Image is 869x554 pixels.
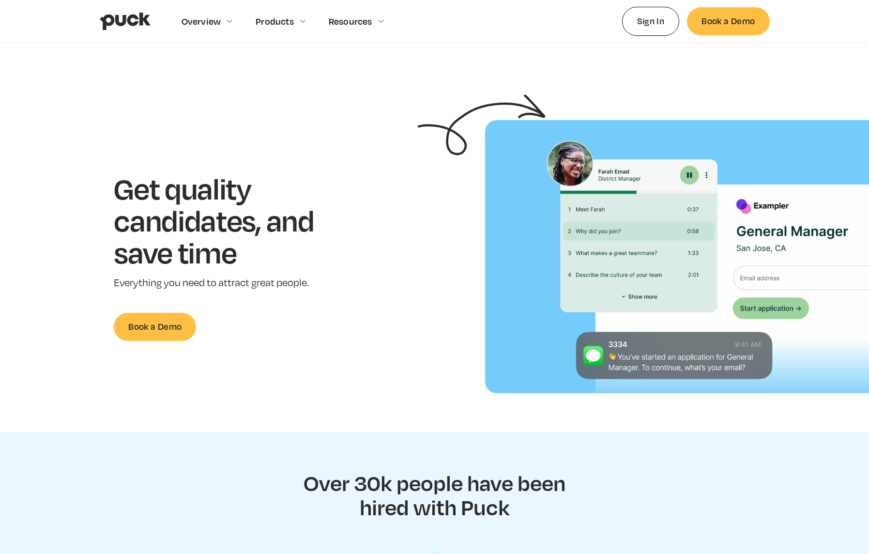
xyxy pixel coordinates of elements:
a: Sign In [622,7,680,35]
h2: Over 30k people have been hired with Puck [292,471,578,519]
div: Resources [329,16,372,27]
div: Overview [182,16,221,27]
h1: Get quality candidates, and save time [114,172,344,268]
a: Book a Demo [114,313,196,340]
p: Everything you need to attract great people. [114,276,344,290]
a: Book a Demo [687,7,769,35]
div: Products [256,16,294,27]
